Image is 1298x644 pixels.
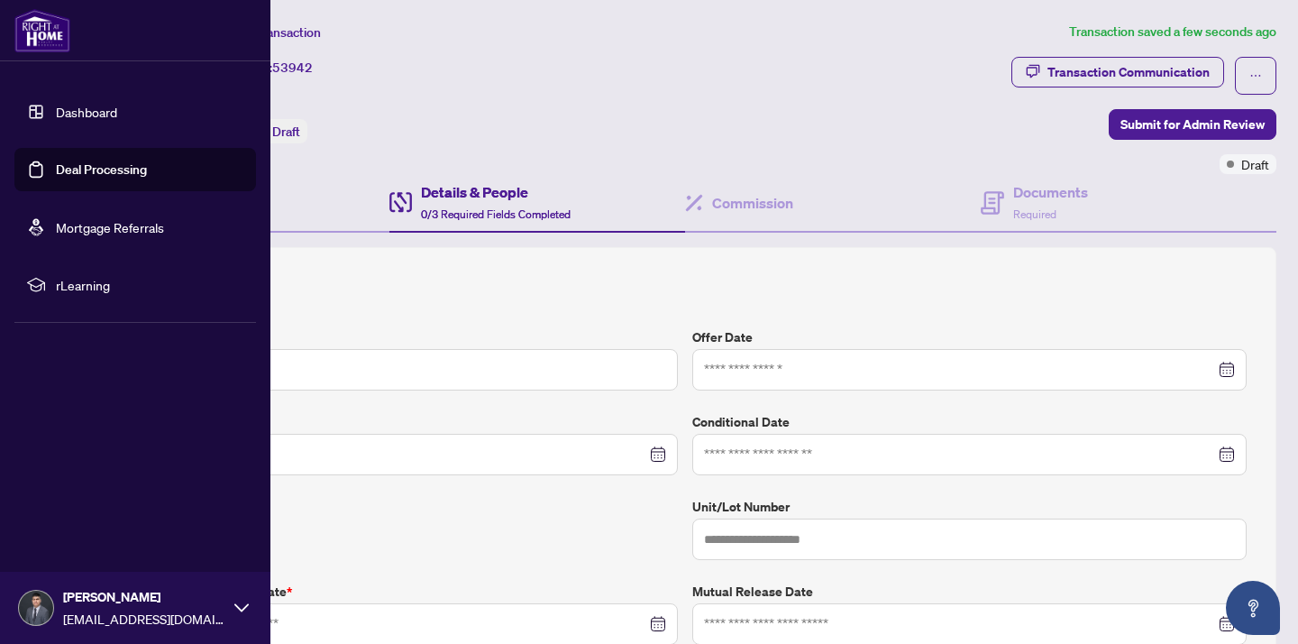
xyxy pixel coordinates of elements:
span: ellipsis [1249,69,1262,82]
span: Draft [1241,154,1269,174]
span: Submit for Admin Review [1120,110,1265,139]
span: 0/3 Required Fields Completed [421,207,571,221]
h4: Details & People [421,181,571,203]
label: Leased Price [123,327,678,347]
span: Draft [272,124,300,140]
h4: Commission [712,192,793,214]
label: Offer Date [692,327,1247,347]
img: Profile Icon [19,591,53,625]
img: logo [14,9,70,52]
h4: Documents [1013,181,1088,203]
label: Mutual Release Date [692,582,1247,602]
span: View Transaction [224,24,321,41]
label: Conditional Date [692,412,1247,432]
span: 53942 [272,60,313,76]
a: Dashboard [56,104,117,120]
div: Transaction Communication [1047,58,1210,87]
label: Lease Commencement Date [123,582,678,602]
label: Unit/Lot Number [692,497,1247,517]
button: Submit for Admin Review [1109,109,1276,140]
label: Exclusive [123,497,678,517]
span: [PERSON_NAME] [63,587,225,607]
label: Firm Date [123,412,678,432]
span: Required [1013,207,1056,221]
span: [EMAIL_ADDRESS][DOMAIN_NAME] [63,609,225,629]
a: Deal Processing [56,161,147,178]
button: Open asap [1226,581,1280,635]
button: Transaction Communication [1011,57,1224,87]
h2: Trade Details [123,277,1247,306]
article: Transaction saved a few seconds ago [1069,22,1276,42]
span: rLearning [56,275,243,295]
a: Mortgage Referrals [56,219,164,235]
